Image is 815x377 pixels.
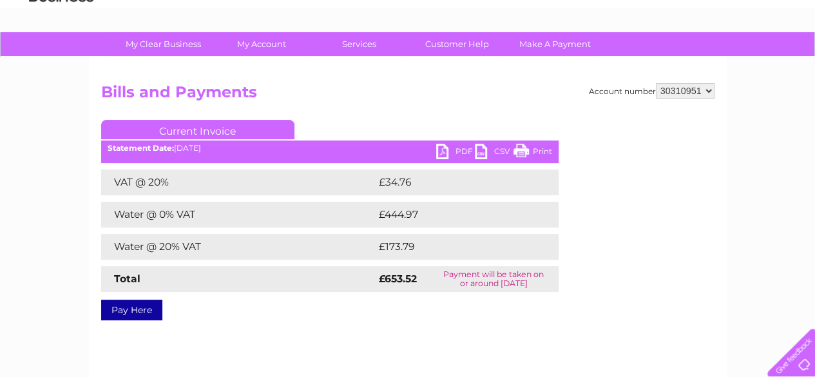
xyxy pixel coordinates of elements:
h2: Bills and Payments [101,83,714,108]
td: Water @ 20% VAT [101,234,376,260]
a: Customer Help [404,32,510,56]
strong: £653.52 [379,273,417,285]
a: Print [513,144,552,162]
a: Log out [772,55,803,64]
a: Make A Payment [502,32,608,56]
a: Blog [703,55,722,64]
a: 0333 014 3131 [572,6,661,23]
img: logo.png [28,34,94,73]
div: [DATE] [101,144,559,153]
td: Water @ 0% VAT [101,202,376,227]
a: Water [588,55,613,64]
a: Contact [729,55,761,64]
a: My Account [208,32,314,56]
a: Current Invoice [101,120,294,139]
a: Pay Here [101,300,162,320]
div: Account number [589,83,714,99]
strong: Total [114,273,140,285]
a: CSV [475,144,513,162]
a: My Clear Business [110,32,216,56]
a: Telecoms [657,55,695,64]
b: Statement Date: [108,143,174,153]
td: £173.79 [376,234,535,260]
a: Services [306,32,412,56]
td: VAT @ 20% [101,169,376,195]
td: £34.76 [376,169,533,195]
a: PDF [436,144,475,162]
td: Payment will be taken on or around [DATE] [429,266,559,292]
td: £444.97 [376,202,536,227]
div: Clear Business is a trading name of Verastar Limited (registered in [GEOGRAPHIC_DATA] No. 3667643... [104,7,713,63]
a: Energy [620,55,649,64]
